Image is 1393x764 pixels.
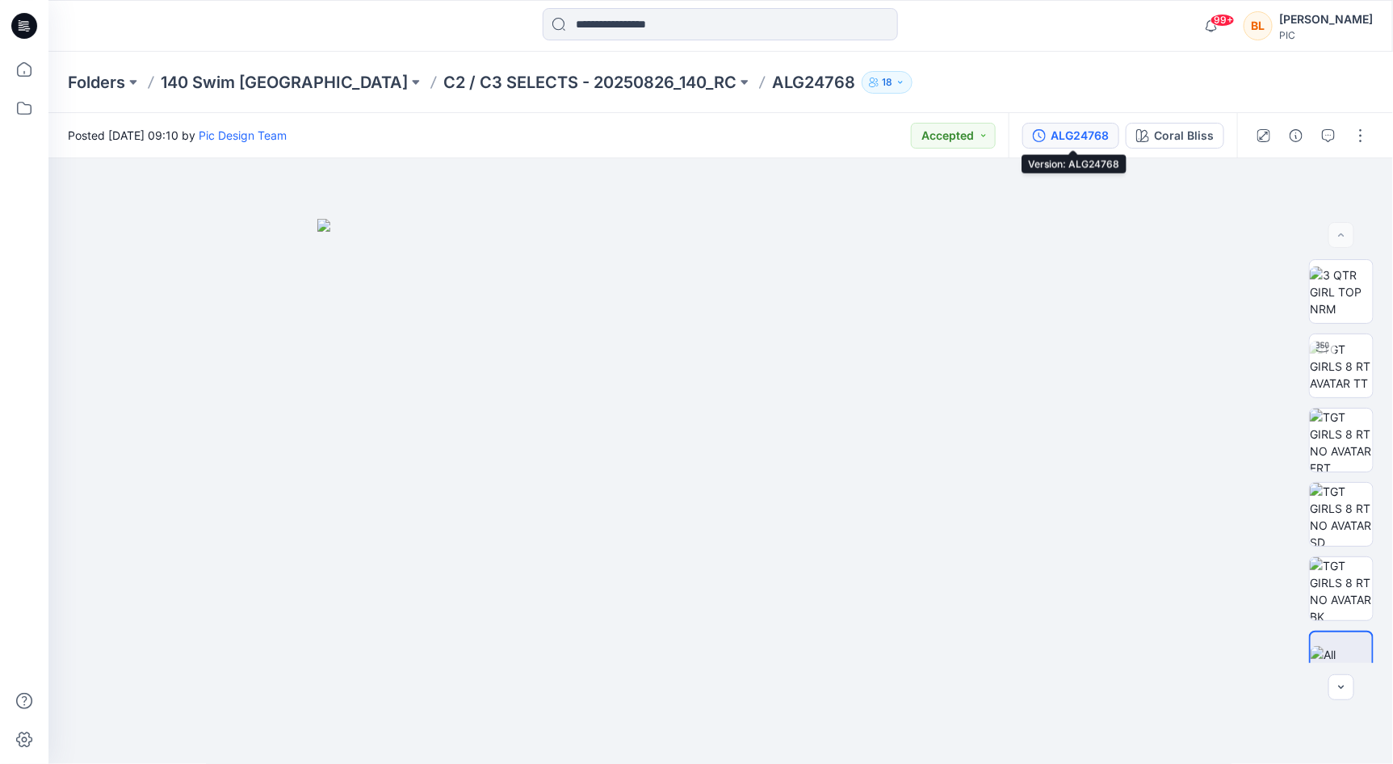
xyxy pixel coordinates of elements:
div: [PERSON_NAME] [1279,10,1373,29]
img: TGT GIRLS 8 RT AVATAR TT [1310,341,1373,392]
div: BL [1244,11,1273,40]
img: eyJhbGciOiJIUzI1NiIsImtpZCI6IjAiLCJzbHQiOiJzZXMiLCJ0eXAiOiJKV1QifQ.eyJkYXRhIjp7InR5cGUiOiJzdG9yYW... [317,219,1125,764]
button: Details [1283,123,1309,149]
div: PIC [1279,29,1373,41]
span: 99+ [1210,14,1235,27]
a: C2 / C3 SELECTS - 20250826_140_RC [443,71,736,94]
div: ALG24768 [1051,127,1109,145]
a: 140 Swim [GEOGRAPHIC_DATA] [161,71,408,94]
img: All colorways [1311,646,1372,680]
button: ALG24768 [1022,123,1119,149]
button: 18 [862,71,913,94]
p: 18 [882,73,892,91]
p: ALG24768 [772,71,855,94]
div: Coral Bliss [1154,127,1214,145]
img: 3 QTR GIRL TOP NRM [1310,267,1373,317]
a: Folders [68,71,125,94]
span: Posted [DATE] 09:10 by [68,127,287,144]
a: Pic Design Team [199,128,287,142]
img: TGT GIRLS 8 RT NO AVATAR BK [1310,557,1373,620]
img: TGT GIRLS 8 RT NO AVATAR FRT [1310,409,1373,472]
img: TGT GIRLS 8 RT NO AVATAR SD [1310,483,1373,546]
button: Coral Bliss [1126,123,1224,149]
